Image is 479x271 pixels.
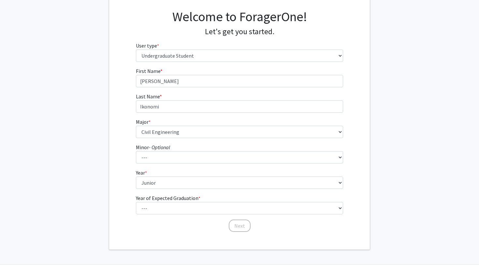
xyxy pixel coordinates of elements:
[136,93,160,100] span: Last Name
[229,220,251,232] button: Next
[136,143,170,151] label: Minor
[136,9,343,24] h1: Welcome to ForagerOne!
[149,144,170,150] i: - Optional
[136,194,200,202] label: Year of Expected Graduation
[136,169,147,177] label: Year
[136,68,160,74] span: First Name
[136,118,151,126] label: Major
[5,242,28,266] iframe: Chat
[136,27,343,36] h4: Let's get you started.
[136,42,159,50] label: User type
